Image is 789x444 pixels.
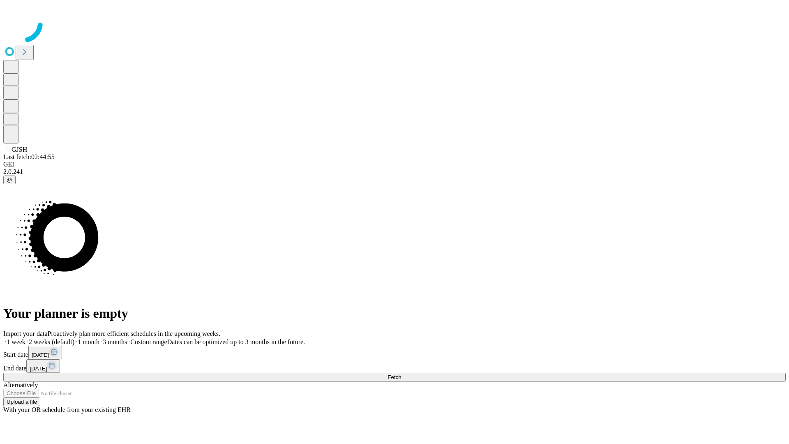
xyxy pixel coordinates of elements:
[130,338,167,345] span: Custom range
[3,346,786,359] div: Start date
[3,330,48,337] span: Import your data
[7,177,12,183] span: @
[3,373,786,382] button: Fetch
[78,338,99,345] span: 1 month
[29,338,74,345] span: 2 weeks (default)
[28,346,62,359] button: [DATE]
[167,338,305,345] span: Dates can be optimized up to 3 months in the future.
[3,359,786,373] div: End date
[26,359,60,373] button: [DATE]
[3,406,131,413] span: With your OR schedule from your existing EHR
[48,330,220,337] span: Proactively plan more efficient schedules in the upcoming weeks.
[3,382,38,388] span: Alternatively
[103,338,127,345] span: 3 months
[3,161,786,168] div: GEI
[3,306,786,321] h1: Your planner is empty
[3,398,40,406] button: Upload a file
[3,176,16,184] button: @
[3,153,55,160] span: Last fetch: 02:44:55
[32,352,49,358] span: [DATE]
[388,374,401,380] span: Fetch
[7,338,25,345] span: 1 week
[3,168,786,176] div: 2.0.241
[12,146,27,153] span: GJSH
[30,365,47,372] span: [DATE]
